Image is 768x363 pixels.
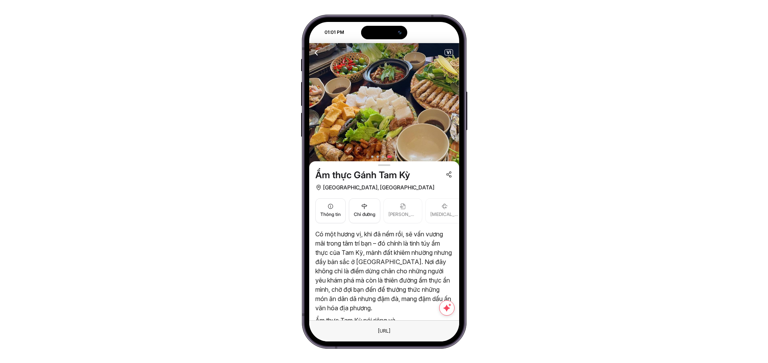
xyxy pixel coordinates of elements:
[388,211,417,218] span: [PERSON_NAME]
[445,50,453,55] span: VI
[377,156,379,158] button: 2
[323,183,435,192] span: [GEOGRAPHIC_DATA], [GEOGRAPHIC_DATA]
[430,211,459,218] span: [MEDICAL_DATA] quan
[382,156,384,158] button: 3
[372,326,396,336] div: Đây là một phần tử giả. Để thay đổi URL, chỉ cần sử dụng trường văn bản Trình duyệt ở phía trên.
[371,156,373,158] button: 1
[395,156,397,158] button: 5
[387,156,392,158] button: 4
[320,211,341,218] span: Thông tin
[315,198,346,223] button: Thông tin
[383,198,422,223] button: [PERSON_NAME]
[315,229,453,313] p: Có một hương vị, khi đã nếm rồi, sẽ vấn vương mãi trong tâm trí bạn – đó chính là tinh túy ẩm thự...
[354,211,375,218] span: Chỉ đường
[349,198,380,223] button: Chỉ đường
[445,49,453,55] button: VI
[310,29,348,36] div: 01:01 PM
[315,169,410,181] span: Ẩm thực Gánh Tam Kỳ
[425,198,464,223] button: [MEDICAL_DATA] quan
